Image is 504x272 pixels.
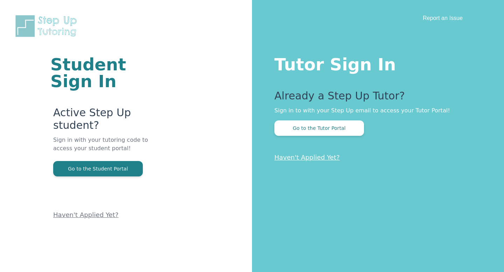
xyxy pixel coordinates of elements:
p: Already a Step Up Tutor? [274,90,476,106]
p: Sign in with your tutoring code to access your student portal! [53,136,168,161]
h1: Tutor Sign In [274,53,476,73]
a: Go to the Tutor Portal [274,125,364,131]
p: Active Step Up student? [53,106,168,136]
a: Haven't Applied Yet? [274,154,340,161]
a: Go to the Student Portal [53,165,143,172]
button: Go to the Tutor Portal [274,120,364,136]
a: Haven't Applied Yet? [53,211,119,218]
p: Sign in to with your Step Up email to access your Tutor Portal! [274,106,476,115]
a: Report an Issue [423,15,463,21]
h1: Student Sign In [50,56,168,90]
button: Go to the Student Portal [53,161,143,176]
img: Step Up Tutoring horizontal logo [14,14,81,38]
